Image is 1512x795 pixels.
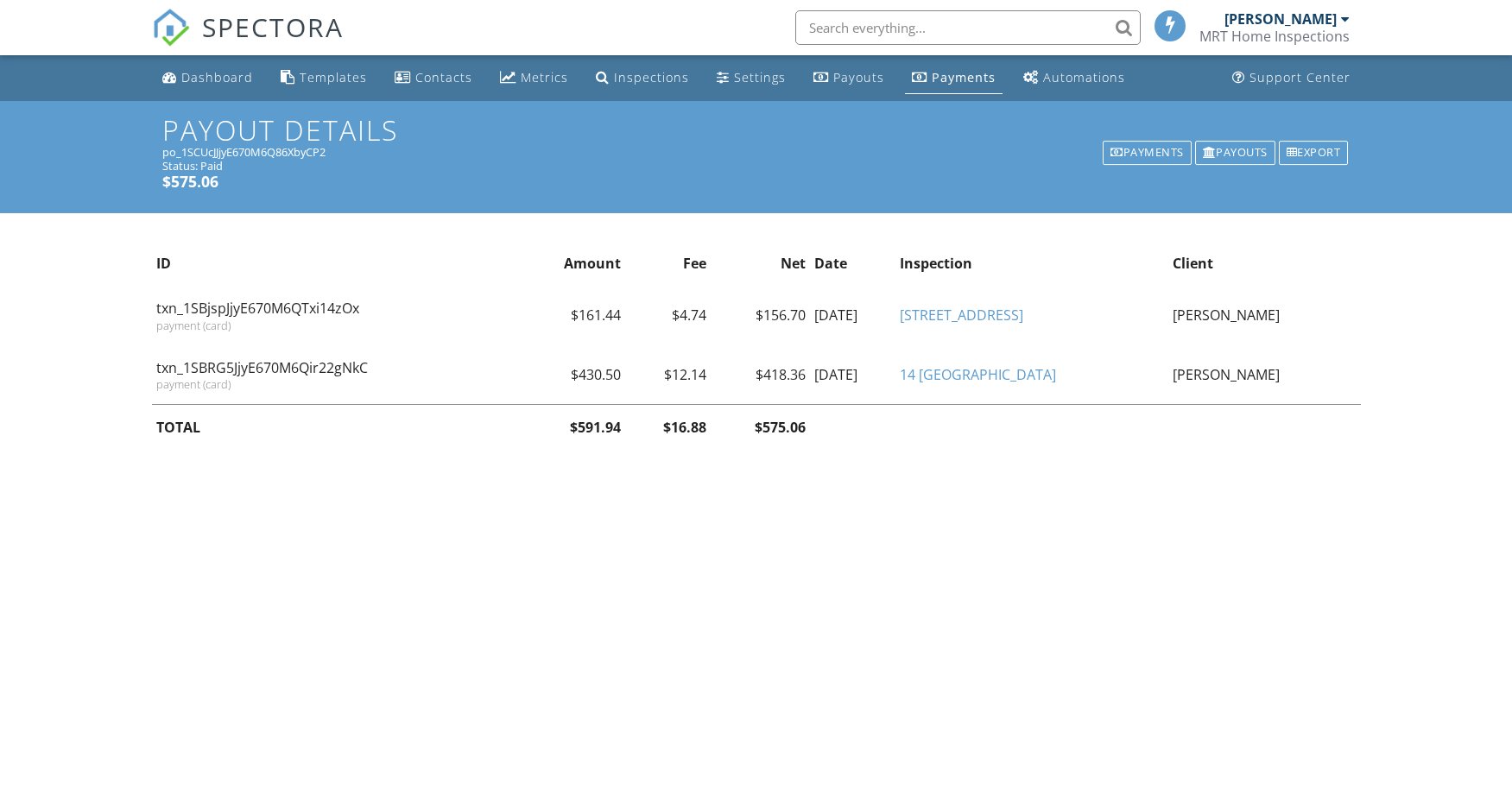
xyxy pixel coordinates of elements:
td: [DATE] [810,345,895,405]
th: Amount [516,241,625,286]
th: ID [152,241,516,286]
div: Payouts [833,69,884,85]
th: $16.88 [625,405,711,451]
img: The Best Home Inspection Software - Spectora [152,9,190,47]
div: Support Center [1249,69,1351,85]
th: $575.06 [711,405,809,451]
div: MRT Home Inspections [1199,28,1350,45]
td: txn_1SBjspJjyE670M6QTxi14zOx [152,286,516,344]
a: Dashboard [155,62,260,94]
th: Date [810,241,895,286]
div: Metrics [521,69,568,85]
a: Payments [905,62,1003,94]
div: Templates [300,69,367,85]
th: Fee [625,241,711,286]
div: Payouts [1195,141,1275,165]
th: TOTAL [152,405,516,451]
td: $156.70 [711,286,809,344]
td: [DATE] [810,286,895,344]
div: Automations [1043,69,1125,85]
a: Payments [1101,139,1193,167]
div: Dashboard [181,69,253,85]
a: Export [1277,139,1351,167]
a: Payouts [807,62,891,94]
th: Client [1168,241,1360,286]
span: SPECTORA [202,9,344,45]
th: $591.94 [516,405,625,451]
a: [STREET_ADDRESS] [900,306,1023,325]
td: $4.74 [625,286,711,344]
td: $161.44 [516,286,625,344]
a: Automations (Basic) [1016,62,1132,94]
div: Contacts [415,69,472,85]
td: [PERSON_NAME] [1168,286,1360,344]
td: txn_1SBRG5JjyE670M6Qir22gNkC [152,345,516,405]
div: Payments [932,69,996,85]
div: Inspections [614,69,689,85]
div: Status: Paid [162,159,1350,173]
a: Settings [710,62,793,94]
td: $418.36 [711,345,809,405]
h5: $575.06 [162,173,1350,190]
a: Payouts [1193,139,1277,167]
div: payment (card) [156,377,512,391]
a: SPECTORA [152,23,344,60]
a: Metrics [493,62,575,94]
div: [PERSON_NAME] [1224,10,1337,28]
a: Inspections [589,62,696,94]
div: payment (card) [156,319,512,332]
td: $12.14 [625,345,711,405]
div: po_1SCUcJJjyE670M6Q86XbyCP2 [162,145,1350,159]
a: Support Center [1225,62,1357,94]
div: Export [1279,141,1349,165]
div: Payments [1103,141,1192,165]
td: [PERSON_NAME] [1168,345,1360,405]
input: Search everything... [795,10,1141,45]
td: $430.50 [516,345,625,405]
h1: Payout Details [162,115,1350,145]
a: Templates [274,62,374,94]
a: 14 [GEOGRAPHIC_DATA] [900,365,1056,384]
th: Inspection [895,241,1168,286]
a: Contacts [388,62,479,94]
th: Net [711,241,809,286]
div: Settings [734,69,786,85]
